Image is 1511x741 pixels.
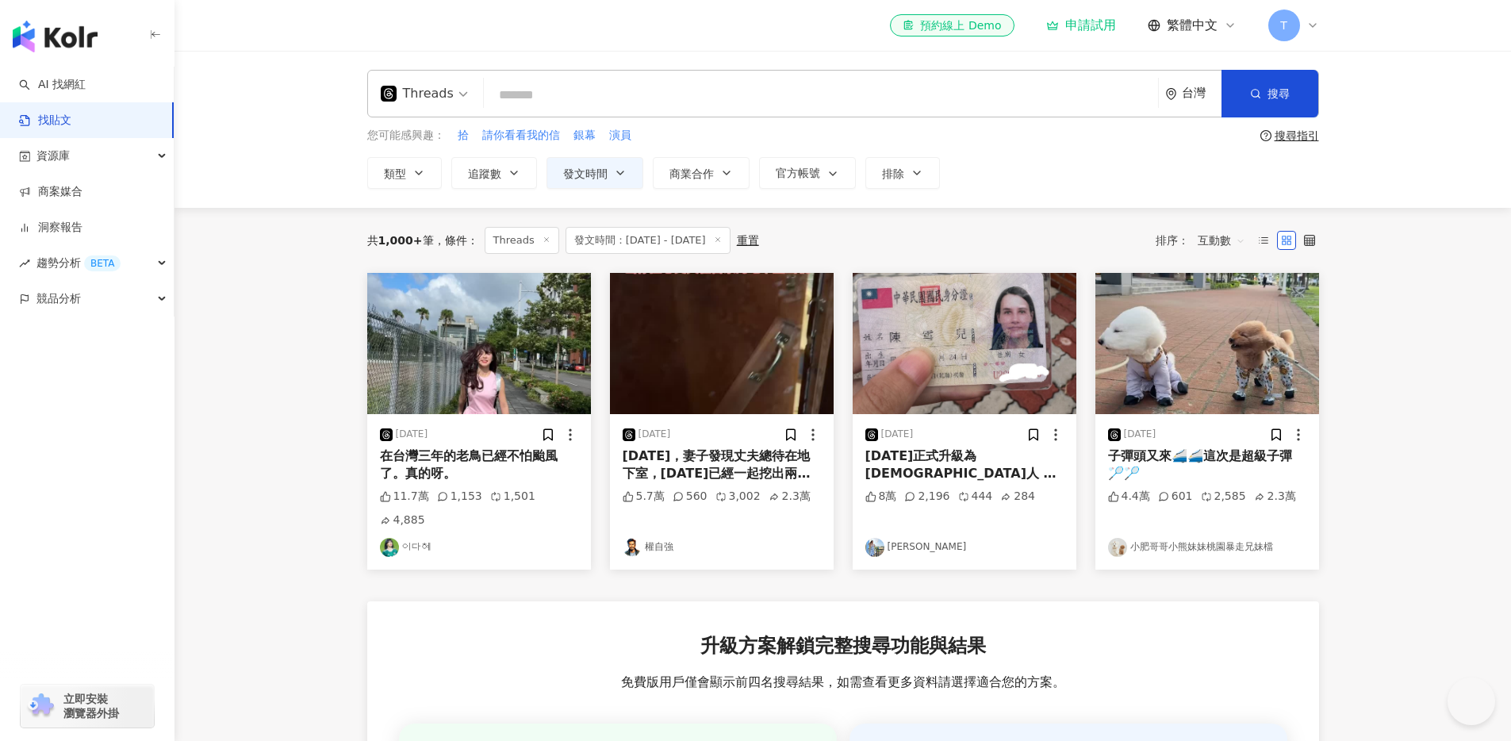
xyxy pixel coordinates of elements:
span: 資源庫 [36,138,70,174]
button: 搜尋 [1221,70,1318,117]
div: 1,153 [437,489,482,505]
button: 商業合作 [653,157,750,189]
a: searchAI 找網紅 [19,77,86,93]
div: Threads [381,81,454,106]
div: 1,501 [490,489,535,505]
a: KOL Avatar이다혜 [380,538,578,557]
img: KOL Avatar [623,538,642,557]
img: KOL Avatar [380,538,399,557]
a: 洞察報告 [19,220,82,236]
span: 立即安裝 瀏覽器外掛 [63,692,119,720]
button: 追蹤數 [451,157,537,189]
span: 拾 [458,128,469,144]
img: post-image [610,273,834,414]
img: KOL Avatar [865,538,884,557]
span: 銀幕 [573,128,596,144]
a: chrome extension立即安裝 瀏覽器外掛 [21,685,154,728]
div: [DATE] [639,428,671,441]
button: 官方帳號 [759,157,856,189]
a: KOL Avatar小肥哥哥小熊妹妹桃園暴走兄妹檔 [1108,538,1306,557]
span: 類型 [384,167,406,180]
span: 趨勢分析 [36,245,121,281]
div: 560 [673,489,708,505]
span: 您可能感興趣： [367,128,445,144]
div: 台灣 [1182,86,1221,100]
div: 284 [1000,489,1035,505]
span: 發文時間 [563,167,608,180]
a: KOL Avatar[PERSON_NAME] [865,538,1064,557]
img: post-image [853,273,1076,414]
div: 搜尋指引 [1275,129,1319,142]
span: Threads [485,227,559,254]
span: 演員 [609,128,631,144]
img: logo [13,21,98,52]
img: KOL Avatar [1108,538,1127,557]
span: 發文時間：[DATE] - [DATE] [566,227,731,254]
div: [DATE] [1124,428,1156,441]
div: [DATE] [881,428,914,441]
button: 發文時間 [546,157,643,189]
button: 類型 [367,157,442,189]
span: environment [1165,88,1177,100]
button: 演員 [608,127,632,144]
span: 條件 ： [434,234,478,247]
a: 申請試用 [1046,17,1116,33]
a: 預約線上 Demo [890,14,1014,36]
div: 在台灣三年的老鳥已經不怕颱風了。真的呀。 [380,447,578,483]
div: [DATE] [396,428,428,441]
span: 搜尋 [1267,87,1290,100]
span: 免費版用戶僅會顯示前四名搜尋結果，如需查看更多資料請選擇適合您的方案。 [621,674,1065,691]
div: 4.4萬 [1108,489,1150,505]
img: chrome extension [25,693,56,719]
span: 官方帳號 [776,167,820,179]
iframe: Help Scout Beacon - Open [1448,678,1495,725]
div: 5.7萬 [623,489,665,505]
div: 444 [958,489,993,505]
div: [DATE]正式升級為[DEMOGRAPHIC_DATA]人 💕🇹🇼💕 終於有自己的身分證了！ 我的人生的一個很重要的目標達成了✌🏻 以後買票不用再點「外國人」了， 我的手指終於自由了 🫡😂 [865,447,1064,483]
div: 排序： [1156,228,1254,253]
div: 8萬 [865,489,897,505]
span: 追蹤數 [468,167,501,180]
div: 4,885 [380,513,425,528]
div: [DATE]，妻子發現丈夫總待在地下室，[DATE]已經一起挖出兩倍的地下室了… 來源：每日新鮮視 [623,447,821,483]
div: 共 筆 [367,234,434,247]
span: T [1280,17,1287,34]
span: 互動數 [1198,228,1245,253]
div: 2.3萬 [1254,489,1296,505]
span: 繁體中文 [1167,17,1218,34]
span: 競品分析 [36,281,81,317]
span: 排除 [882,167,904,180]
div: 601 [1158,489,1193,505]
div: 11.7萬 [380,489,429,505]
button: 排除 [865,157,940,189]
span: 請你看看我的信 [482,128,560,144]
div: 3,002 [715,489,761,505]
div: 2.3萬 [769,489,811,505]
a: 找貼文 [19,113,71,129]
img: post-image [367,273,591,414]
div: 子彈頭又來🚄🚄這次是超級子彈🏸🏸 [1108,447,1306,483]
span: question-circle [1260,130,1271,141]
a: 商案媒合 [19,184,82,200]
div: 預約線上 Demo [903,17,1001,33]
button: 拾 [457,127,470,144]
div: BETA [84,255,121,271]
span: rise [19,258,30,269]
div: 2,585 [1201,489,1246,505]
span: 商業合作 [669,167,714,180]
span: 1,000+ [378,234,423,247]
div: 重置 [737,234,759,247]
button: 請你看看我的信 [481,127,561,144]
img: post-image [1095,273,1319,414]
div: 2,196 [904,489,949,505]
button: 銀幕 [573,127,596,144]
span: 升級方案解鎖完整搜尋功能與結果 [700,633,986,660]
a: KOL Avatar權自強 [623,538,821,557]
